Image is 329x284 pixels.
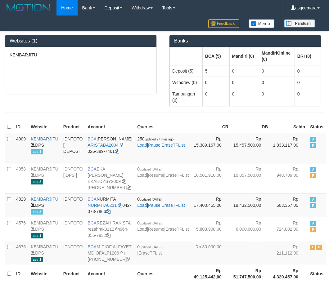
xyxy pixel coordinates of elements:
a: Copy 7865564490 to clipboard [127,185,131,190]
span: Active [310,221,316,226]
td: DPS [28,133,61,163]
span: Paused [310,227,316,232]
td: IDNTOTO [ DEPOSIT ] [61,133,85,163]
th: Product [61,265,85,282]
a: Copy ARISTABA2004 to clipboard [120,143,124,148]
td: Rp 211.112,00 [270,241,308,265]
td: Withdraw (0) [170,77,203,88]
th: Rp 49.125.442,00 [191,265,231,282]
span: 250 [137,136,174,141]
span: 0 [137,244,161,249]
td: DPS [28,193,61,217]
td: IDNTOTO [61,241,85,265]
span: Running [310,143,316,148]
td: Rp 15.457.500,00 [231,133,271,163]
th: Product [61,121,85,133]
span: | [137,244,162,255]
td: 0 [202,88,229,106]
th: Rp 51.747.500,00 [231,265,271,282]
td: 0 [229,77,259,88]
span: Inactive [310,245,315,250]
th: Account [85,265,135,282]
th: Saldo [270,121,308,133]
td: 5 [202,65,229,77]
a: Load [137,173,147,178]
span: BCA [88,197,97,202]
a: Copy 0263897461 to clipboard [115,149,119,154]
th: Status [308,121,326,133]
img: Button%20Memo.svg [249,19,275,28]
th: ID [14,121,28,133]
a: Load [137,203,147,208]
a: MDIOFALF1206 [88,251,119,255]
span: Active [310,137,316,142]
span: | | [137,136,185,148]
td: DPS [28,163,61,193]
th: Queries [135,121,191,133]
span: Active [310,167,316,172]
th: Status [308,265,326,282]
a: Copy 6640557832 to clipboard [106,233,110,238]
td: 0 [259,65,295,77]
td: Rp 19.432.500,00 [231,193,271,217]
span: updated [DATE] [140,168,161,171]
th: Group: activate to sort column ascending [295,47,321,65]
td: 4909 [14,133,28,163]
a: ARISTABA2004 [88,143,118,148]
td: Rp 10.501.910,00 [191,163,231,193]
a: Copy rezahrak3112 to clipboard [115,227,120,232]
span: updated 27 mins ago [145,138,174,141]
th: Group: activate to sort column ascending [202,47,229,65]
td: Rp 5.803.900,00 [191,217,231,241]
span: Active [310,197,316,202]
a: Copy MDIOFALF1206 to clipboard [120,251,124,255]
a: Copy NURMITA0211 to clipboard [118,203,122,208]
a: KEMBARJITU [31,166,58,171]
td: EKA [PERSON_NAME] [PHONE_NUMBER] [85,163,135,193]
a: Resume [148,173,164,178]
td: M DIOF ALFAYET [PHONE_NUMBER] [85,241,135,265]
p: KEMBARJITU [10,52,152,58]
th: Website [28,121,61,133]
span: BCA [88,220,97,225]
td: Rp 30.000,00 [191,241,231,265]
td: REZAH RAKISTA 664-055-7832 [85,217,135,241]
a: Pause [148,143,160,148]
a: EraseTFList [138,251,162,255]
td: DPS [28,241,61,265]
td: 0 [295,77,321,88]
a: KEMBARJITU [31,220,58,225]
h3: Banks [174,38,316,44]
th: Website [28,265,61,282]
th: DB [231,121,271,133]
a: Load [137,143,147,148]
a: KEMBARJITU [31,244,58,249]
span: 0 [137,197,161,202]
span: 0 [137,166,161,171]
a: NURMITA0211 [88,203,117,208]
td: 4358 [14,163,28,193]
a: EKAEDYSY2009 [88,179,121,184]
a: Copy 7152165903 to clipboard [127,257,131,262]
img: Feedback.jpg [208,19,239,28]
td: Rp 724.082,00 [270,217,308,241]
span: Running [310,203,316,208]
td: IDNTOTO [61,193,85,217]
td: 4576 [14,217,28,241]
th: Group: activate to sort column ascending [229,47,259,65]
span: asq-3 [31,209,43,215]
a: Load [137,227,147,232]
td: 4676 [14,241,28,265]
td: [PERSON_NAME] 026-389-7461 [85,133,135,163]
span: | | [137,166,189,178]
span: Paused [310,173,316,178]
td: Rp 1.833.117,00 [270,133,308,163]
td: Deposit (5) [170,65,203,77]
th: Group: activate to sort column ascending [170,47,203,65]
td: Tampungan (0) [170,88,203,106]
span: updated [DATE] [140,222,161,225]
td: - - - [231,241,271,265]
span: asq-1 [31,149,43,154]
td: IDNTOTO [ DPS ] [61,163,85,193]
td: 0 [229,65,259,77]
